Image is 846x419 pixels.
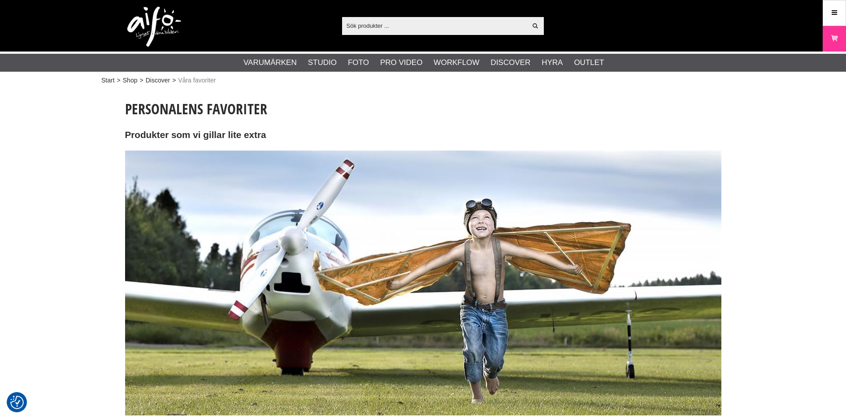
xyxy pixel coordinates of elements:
a: Hyra [542,57,563,69]
img: logo.png [127,7,181,47]
a: Outlet [574,57,604,69]
h2: Produkter som vi gillar lite extra [125,129,721,142]
span: Våra favoriter [178,76,216,85]
a: Discover [490,57,530,69]
a: Pro Video [380,57,422,69]
span: > [172,76,176,85]
a: Discover [146,76,170,85]
a: Shop [123,76,138,85]
span: > [117,76,121,85]
input: Sök produkter ... [342,19,527,32]
h1: Personalens favoriter [125,99,721,119]
a: Start [101,76,115,85]
img: Revisit consent button [10,396,24,409]
a: Foto [348,57,369,69]
button: Samtyckesinställningar [10,394,24,410]
a: Studio [308,57,337,69]
img: Foto Therese Asplund [125,151,721,415]
a: Varumärken [243,57,297,69]
a: Workflow [434,57,479,69]
span: > [139,76,143,85]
